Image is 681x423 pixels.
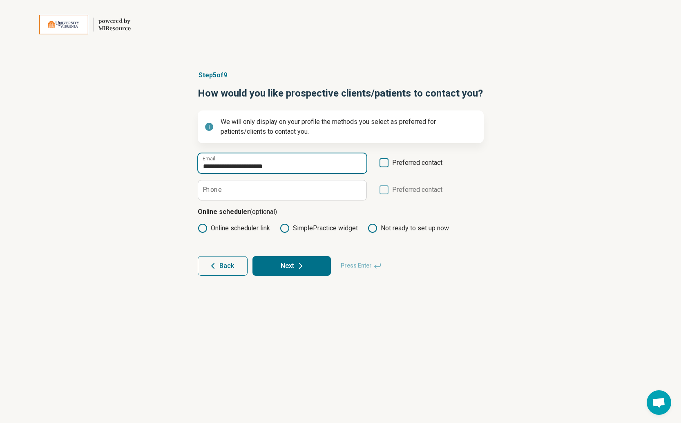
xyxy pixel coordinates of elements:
label: Online scheduler link [198,223,270,233]
p: We will only display on your profile the methods you select as preferred for patients/clients to ... [221,117,477,137]
span: Preferred contact [392,185,442,200]
button: Next [252,256,331,276]
img: University of Virginia [39,15,88,34]
span: Back [219,263,234,269]
a: University of Virginiapowered by [13,15,131,34]
div: Open chat [647,390,671,415]
label: Phone [203,187,222,193]
h1: How would you like prospective clients/patients to contact you? [198,87,484,101]
span: (optional) [250,208,277,216]
span: Preferred contact [392,158,442,173]
div: powered by [98,18,131,25]
label: Email [203,156,215,161]
p: Step 5 of 9 [198,70,484,80]
label: SimplePractice widget [280,223,358,233]
span: Press Enter [336,256,386,276]
label: Not ready to set up now [368,223,449,233]
button: Back [198,256,248,276]
p: Online scheduler [198,207,484,217]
